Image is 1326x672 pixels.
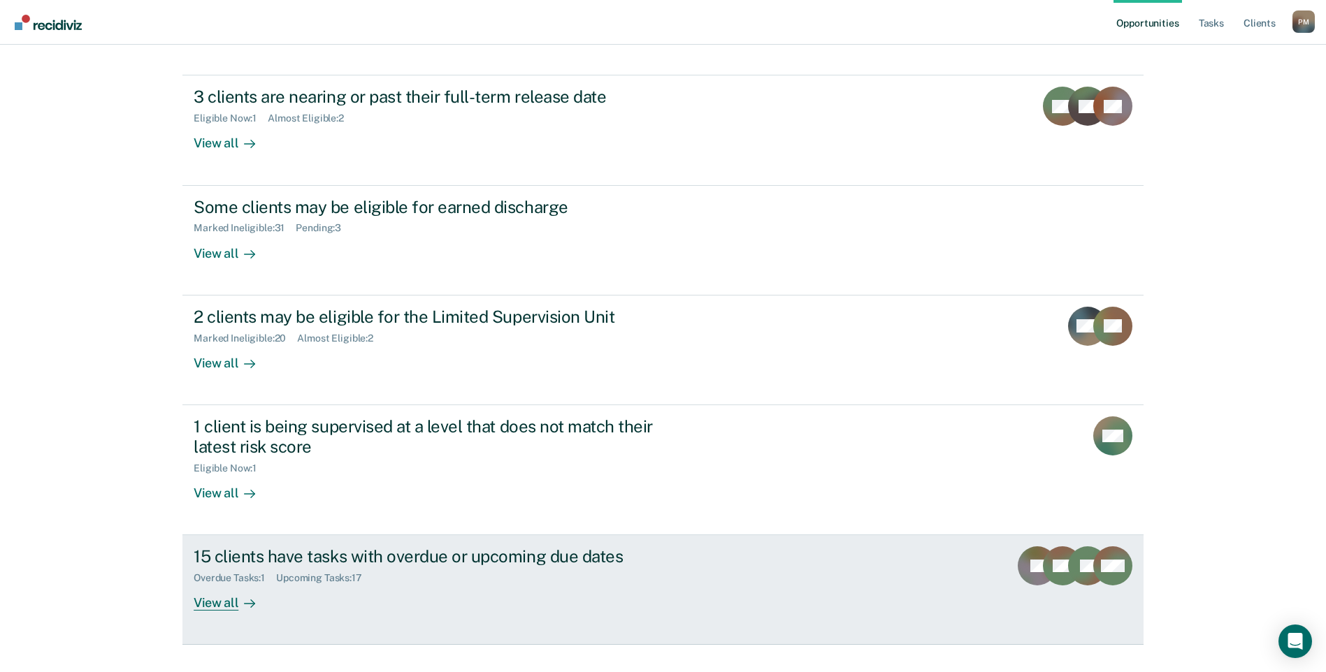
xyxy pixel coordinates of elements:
div: 2 clients may be eligible for the Limited Supervision Unit [194,307,684,327]
div: P M [1292,10,1315,33]
img: Recidiviz [15,15,82,30]
div: Eligible Now : 1 [194,112,268,124]
div: View all [194,344,272,371]
a: 2 clients may be eligible for the Limited Supervision UnitMarked Ineligible:20Almost Eligible:2Vi... [182,295,1144,405]
div: Eligible Now : 1 [194,462,268,474]
div: 1 client is being supervised at a level that does not match their latest risk score [194,416,684,457]
div: Overdue Tasks : 1 [194,572,276,584]
div: Marked Ineligible : 20 [194,333,297,344]
div: 3 clients are nearing or past their full-term release date [194,87,684,107]
div: View all [194,234,272,261]
div: Pending : 3 [296,222,352,234]
div: 15 clients have tasks with overdue or upcoming due dates [194,546,684,567]
a: 1 client is being supervised at a level that does not match their latest risk scoreEligible Now:1... [182,405,1144,535]
div: View all [194,584,272,611]
button: Profile dropdown button [1292,10,1315,33]
a: Some clients may be eligible for earned dischargeMarked Ineligible:31Pending:3View all [182,186,1144,295]
div: Open Intercom Messenger [1278,624,1312,658]
div: View all [194,124,272,152]
div: Almost Eligible : 2 [297,333,384,344]
div: Upcoming Tasks : 17 [276,572,373,584]
div: View all [194,474,272,501]
div: Some clients may be eligible for earned discharge [194,197,684,217]
div: Almost Eligible : 2 [268,112,355,124]
div: Marked Ineligible : 31 [194,222,296,234]
a: 15 clients have tasks with overdue or upcoming due datesOverdue Tasks:1Upcoming Tasks:17View all [182,535,1144,645]
a: 3 clients are nearing or past their full-term release dateEligible Now:1Almost Eligible:2View all [182,75,1144,185]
